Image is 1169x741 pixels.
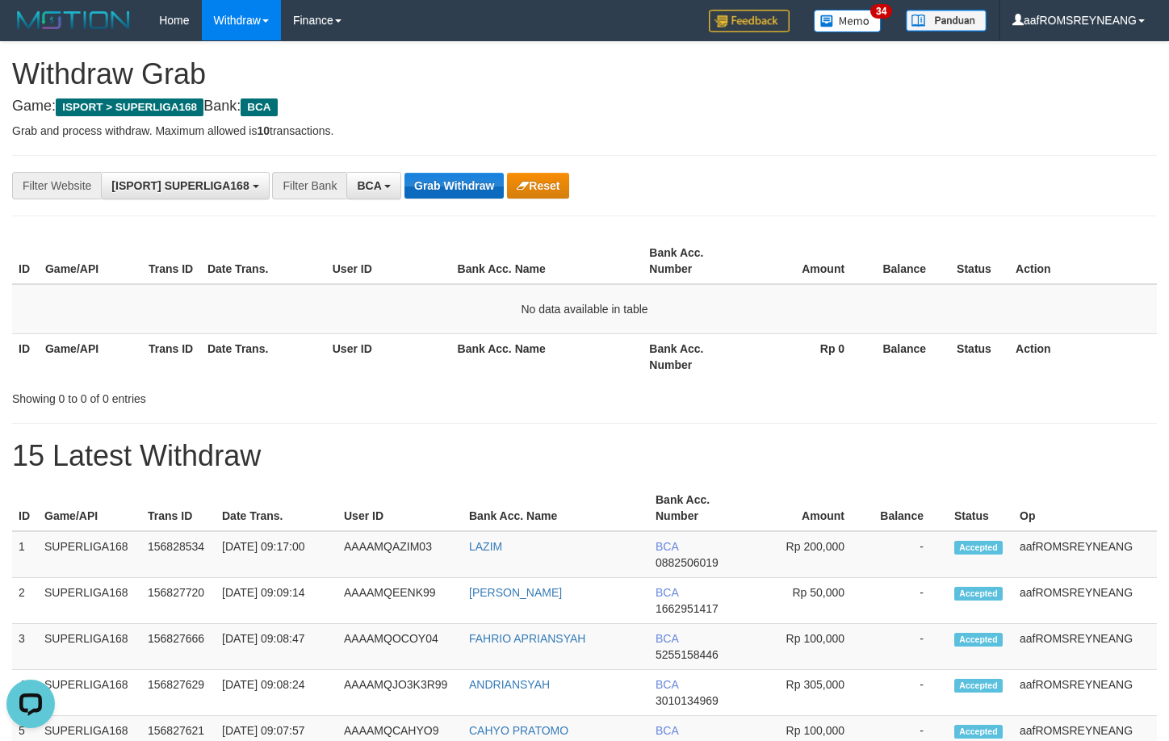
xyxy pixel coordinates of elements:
span: Accepted [954,541,1003,555]
a: FAHRIO APRIANSYAH [469,632,585,645]
td: SUPERLIGA168 [38,624,141,670]
span: Accepted [954,633,1003,647]
span: Accepted [954,587,1003,601]
img: Feedback.jpg [709,10,790,32]
a: ANDRIANSYAH [469,678,550,691]
h4: Game: Bank: [12,98,1157,115]
th: User ID [326,238,451,284]
td: 156828534 [141,531,216,578]
td: 156827720 [141,578,216,624]
td: Rp 305,000 [749,670,869,716]
span: Copy 5255158446 to clipboard [656,648,719,661]
span: BCA [656,724,678,737]
th: Action [1009,238,1157,284]
span: Accepted [954,725,1003,739]
img: MOTION_logo.png [12,8,135,32]
td: - [869,624,948,670]
th: Trans ID [142,333,201,379]
span: Accepted [954,679,1003,693]
th: ID [12,238,39,284]
button: BCA [346,172,401,199]
td: aafROMSREYNEANG [1013,578,1157,624]
span: Copy 1662951417 to clipboard [656,602,719,615]
span: BCA [656,678,678,691]
a: LAZIM [469,540,502,553]
th: User ID [326,333,451,379]
td: 156827629 [141,670,216,716]
th: Game/API [38,485,141,531]
th: Date Trans. [201,333,326,379]
th: Bank Acc. Name [451,238,643,284]
th: ID [12,485,38,531]
th: Balance [869,485,948,531]
span: Copy 3010134969 to clipboard [656,694,719,707]
td: 4 [12,670,38,716]
button: [ISPORT] SUPERLIGA168 [101,172,269,199]
a: CAHYO PRATOMO [469,724,568,737]
td: AAAAMQJO3K3R99 [337,670,463,716]
span: ISPORT > SUPERLIGA168 [56,98,203,116]
th: Bank Acc. Number [643,333,746,379]
th: Bank Acc. Number [643,238,746,284]
th: Date Trans. [201,238,326,284]
img: Button%20Memo.svg [814,10,882,32]
img: panduan.png [906,10,987,31]
td: [DATE] 09:09:14 [216,578,337,624]
td: aafROMSREYNEANG [1013,624,1157,670]
button: Reset [507,173,569,199]
td: [DATE] 09:08:24 [216,670,337,716]
span: BCA [656,586,678,599]
span: BCA [241,98,277,116]
th: User ID [337,485,463,531]
p: Grab and process withdraw. Maximum allowed is transactions. [12,123,1157,139]
td: aafROMSREYNEANG [1013,531,1157,578]
th: Trans ID [142,238,201,284]
th: ID [12,333,39,379]
th: Status [950,238,1009,284]
th: Status [948,485,1013,531]
a: [PERSON_NAME] [469,586,562,599]
div: Filter Bank [272,172,346,199]
th: Bank Acc. Name [463,485,649,531]
th: Game/API [39,238,142,284]
td: 156827666 [141,624,216,670]
td: [DATE] 09:08:47 [216,624,337,670]
td: 2 [12,578,38,624]
th: Status [950,333,1009,379]
td: SUPERLIGA168 [38,531,141,578]
th: Op [1013,485,1157,531]
th: Balance [869,238,950,284]
div: Filter Website [12,172,101,199]
td: Rp 200,000 [749,531,869,578]
td: - [869,531,948,578]
th: Trans ID [141,485,216,531]
td: - [869,670,948,716]
td: AAAAMQAZIM03 [337,531,463,578]
th: Balance [869,333,950,379]
td: Rp 50,000 [749,578,869,624]
th: Date Trans. [216,485,337,531]
td: AAAAMQOCOY04 [337,624,463,670]
td: 1 [12,531,38,578]
button: Open LiveChat chat widget [6,6,55,55]
span: BCA [656,540,678,553]
td: 3 [12,624,38,670]
span: BCA [357,179,381,192]
span: [ISPORT] SUPERLIGA168 [111,179,249,192]
th: Game/API [39,333,142,379]
th: Bank Acc. Name [451,333,643,379]
th: Bank Acc. Number [649,485,749,531]
th: Action [1009,333,1157,379]
strong: 10 [257,124,270,137]
th: Amount [749,485,869,531]
span: BCA [656,632,678,645]
th: Rp 0 [746,333,869,379]
td: [DATE] 09:17:00 [216,531,337,578]
td: Rp 100,000 [749,624,869,670]
th: Amount [746,238,869,284]
div: Showing 0 to 0 of 0 entries [12,384,475,407]
h1: Withdraw Grab [12,58,1157,90]
td: SUPERLIGA168 [38,670,141,716]
td: - [869,578,948,624]
span: 34 [870,4,892,19]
